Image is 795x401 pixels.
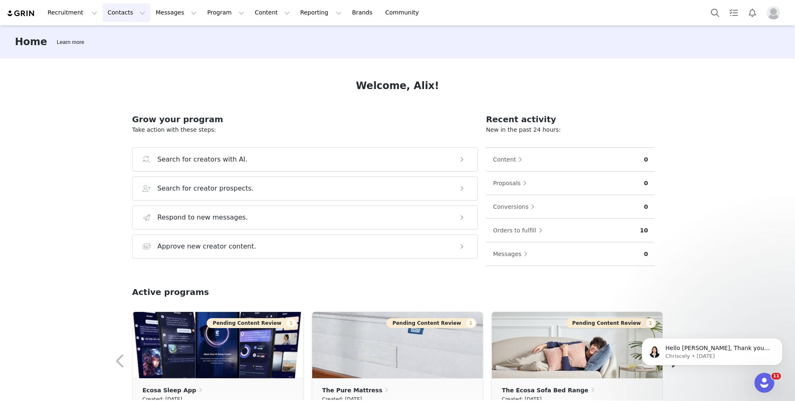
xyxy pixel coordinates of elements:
h2: Recent activity [486,113,655,126]
img: grin logo [7,10,36,17]
button: Recruitment [43,3,102,22]
h3: Search for creator prospects. [157,184,254,193]
div: Tooltip anchor [55,38,86,46]
button: Orders to fulfill [493,224,547,237]
iframe: Intercom notifications message [629,321,795,379]
button: Content [493,153,527,166]
a: Community [381,3,428,22]
img: 9d4a5cdd-517a-475d-9e49-44f5a11fe62f.png [312,312,483,378]
button: Pending Content Review1 [386,318,477,328]
button: Reporting [295,3,347,22]
p: 0 [644,203,648,211]
h3: Home [15,34,47,49]
button: Notifications [743,3,761,22]
button: Messages [151,3,202,22]
iframe: Intercom live chat [754,373,774,393]
button: Messages [493,247,532,261]
h3: Approve new creator content. [157,242,256,251]
button: Contacts [103,3,150,22]
img: ea133db0-b7c2-4a42-af51-5fc2e80220ab.jpg [492,312,662,378]
img: 84753cac-884f-4685-8db4-f857c62bc744.png [132,312,303,378]
button: Profile [762,6,788,19]
a: Tasks [725,3,743,22]
p: 10 [640,226,648,235]
button: Pending Content Review1 [566,318,656,328]
p: Take action with these steps: [132,126,478,134]
p: 0 [644,250,648,258]
h1: Welcome, Alix! [356,78,439,93]
a: Brands [347,3,380,22]
button: Search for creator prospects. [132,176,478,200]
button: Conversions [493,200,539,213]
button: Program [202,3,249,22]
span: 11 [771,373,781,379]
p: The Ecosa Sofa Bed Range [502,386,588,395]
button: Search [706,3,724,22]
button: Respond to new messages. [132,205,478,229]
button: Proposals [493,176,531,190]
button: Pending Content Review1 [207,318,297,328]
p: Ecosa Sleep App [142,386,196,395]
img: placeholder-profile.jpg [767,6,780,19]
p: New in the past 24 hours: [486,126,655,134]
button: Approve new creator content. [132,234,478,258]
h3: Respond to new messages. [157,213,248,222]
button: Search for creators with AI. [132,147,478,172]
p: 0 [644,155,648,164]
p: The Pure Mattress [322,386,382,395]
h2: Active programs [132,286,209,298]
p: 0 [644,179,648,188]
h2: Grow your program [132,113,478,126]
h3: Search for creators with AI. [157,155,248,164]
button: Content [250,3,295,22]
